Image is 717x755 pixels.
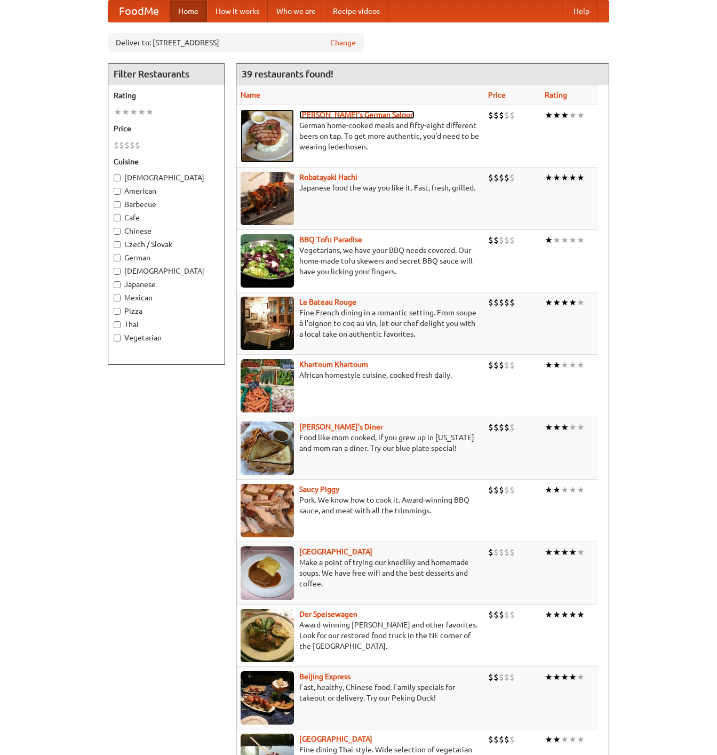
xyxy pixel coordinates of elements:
li: $ [488,422,493,433]
p: Vegetarians, we have your BBQ needs covered. Our home-made tofu skewers and secret BBQ sauce will... [241,245,480,277]
li: $ [499,234,504,246]
li: ★ [577,172,585,184]
img: czechpoint.jpg [241,546,294,600]
li: ★ [577,297,585,308]
img: saucy.jpg [241,484,294,537]
li: ★ [561,422,569,433]
li: $ [119,139,124,151]
b: BBQ Tofu Paradise [299,235,362,244]
li: $ [504,671,509,683]
li: ★ [545,297,553,308]
a: Home [170,1,207,22]
p: African homestyle cuisine, cooked fresh daily. [241,370,480,380]
li: ★ [561,546,569,558]
li: $ [509,609,515,621]
li: ★ [561,734,569,745]
li: $ [499,734,504,745]
input: Barbecue [114,201,121,208]
li: ★ [569,609,577,621]
h5: Cuisine [114,156,219,167]
li: $ [488,484,493,496]
h4: Filter Restaurants [108,63,225,85]
a: Recipe videos [324,1,388,22]
li: ★ [577,234,585,246]
li: ★ [561,484,569,496]
img: robatayaki.jpg [241,172,294,225]
li: ★ [545,734,553,745]
li: ★ [561,297,569,308]
li: ★ [545,359,553,371]
li: $ [499,609,504,621]
li: ★ [569,359,577,371]
a: [GEOGRAPHIC_DATA] [299,735,372,743]
li: $ [504,172,509,184]
li: ★ [577,109,585,121]
li: ★ [561,234,569,246]
li: $ [114,139,119,151]
li: $ [499,109,504,121]
a: Price [488,91,506,99]
li: ★ [130,106,138,118]
input: Cafe [114,214,121,221]
li: ★ [553,734,561,745]
li: $ [499,359,504,371]
a: Beijing Express [299,672,350,681]
label: Japanese [114,279,219,290]
li: $ [504,484,509,496]
li: $ [488,359,493,371]
b: Khartoum Khartoum [299,360,368,369]
li: $ [499,546,504,558]
li: $ [504,234,509,246]
label: Pizza [114,306,219,316]
li: ★ [561,359,569,371]
a: Saucy Piggy [299,485,339,494]
li: $ [493,484,499,496]
li: ★ [122,106,130,118]
li: $ [504,359,509,371]
input: Czech / Slovak [114,241,121,248]
li: $ [509,234,515,246]
input: Thai [114,321,121,328]
a: [PERSON_NAME]'s German Saloon [299,110,415,119]
input: [DEMOGRAPHIC_DATA] [114,268,121,275]
li: $ [488,734,493,745]
li: ★ [561,172,569,184]
p: German home-cooked meals and fifty-eight different beers on tap. To get more authentic, you'd nee... [241,120,480,152]
a: Rating [545,91,567,99]
input: Chinese [114,228,121,235]
h5: Price [114,123,219,134]
input: Mexican [114,295,121,301]
label: Chinese [114,226,219,236]
li: $ [509,422,515,433]
li: $ [499,484,504,496]
label: Barbecue [114,199,219,210]
li: $ [493,297,499,308]
label: German [114,252,219,263]
li: ★ [553,671,561,683]
li: $ [509,671,515,683]
li: $ [488,109,493,121]
b: Der Speisewagen [299,610,357,618]
ng-pluralize: 39 restaurants found! [242,69,333,79]
li: $ [493,734,499,745]
li: $ [509,734,515,745]
label: Czech / Slovak [114,239,219,250]
li: ★ [569,109,577,121]
li: ★ [114,106,122,118]
a: Change [330,37,356,48]
p: Fast, healthy, Chinese food. Family specials for takeout or delivery. Try our Peking Duck! [241,682,480,703]
li: ★ [553,546,561,558]
li: ★ [545,172,553,184]
label: American [114,186,219,196]
li: ★ [569,671,577,683]
b: [GEOGRAPHIC_DATA] [299,547,372,556]
li: $ [509,359,515,371]
li: ★ [545,671,553,683]
img: bateaurouge.jpg [241,297,294,350]
input: American [114,188,121,195]
li: ★ [569,234,577,246]
li: $ [504,422,509,433]
li: $ [499,671,504,683]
